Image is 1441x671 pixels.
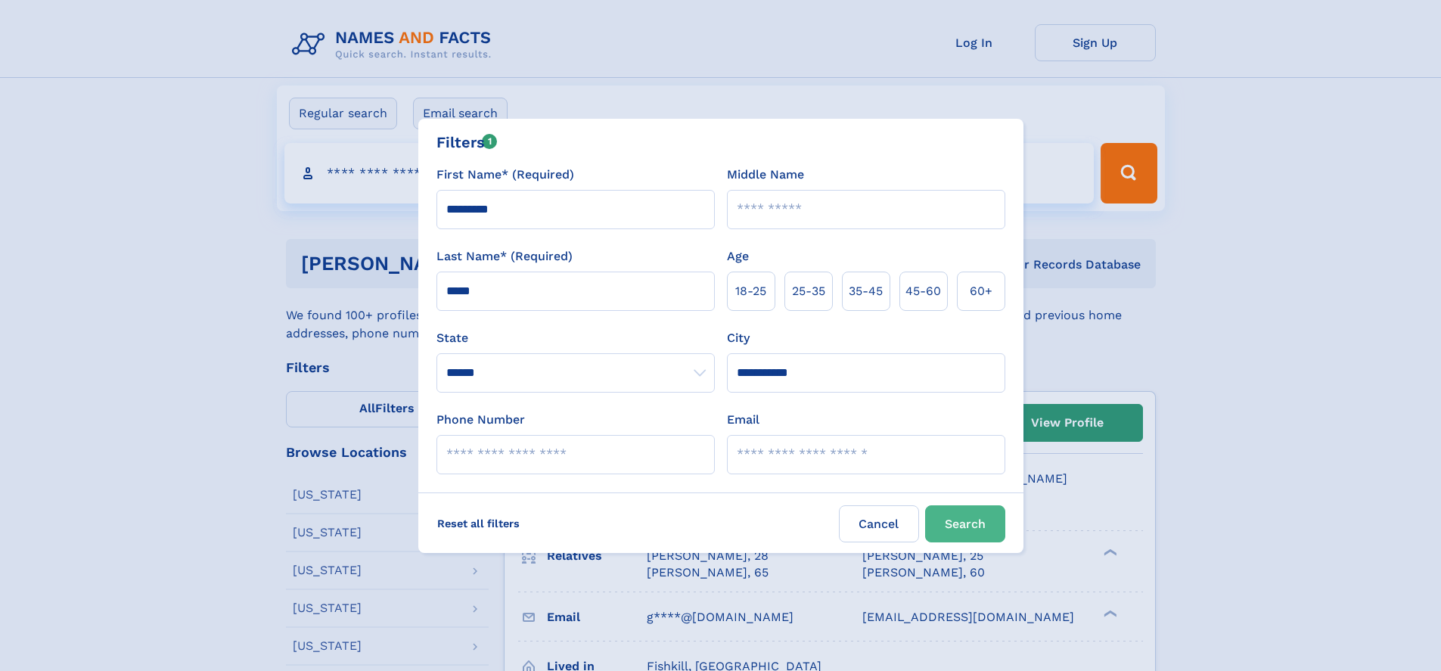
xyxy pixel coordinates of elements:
label: Phone Number [436,411,525,429]
span: 45‑60 [905,282,941,300]
label: First Name* (Required) [436,166,574,184]
span: 18‑25 [735,282,766,300]
label: Reset all filters [427,505,530,542]
label: Cancel [839,505,919,542]
label: Age [727,247,749,266]
label: City [727,329,750,347]
div: Filters [436,131,498,154]
span: 25‑35 [792,282,825,300]
label: Last Name* (Required) [436,247,573,266]
span: 35‑45 [849,282,883,300]
span: 60+ [970,282,992,300]
label: State [436,329,715,347]
label: Middle Name [727,166,804,184]
label: Email [727,411,759,429]
button: Search [925,505,1005,542]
